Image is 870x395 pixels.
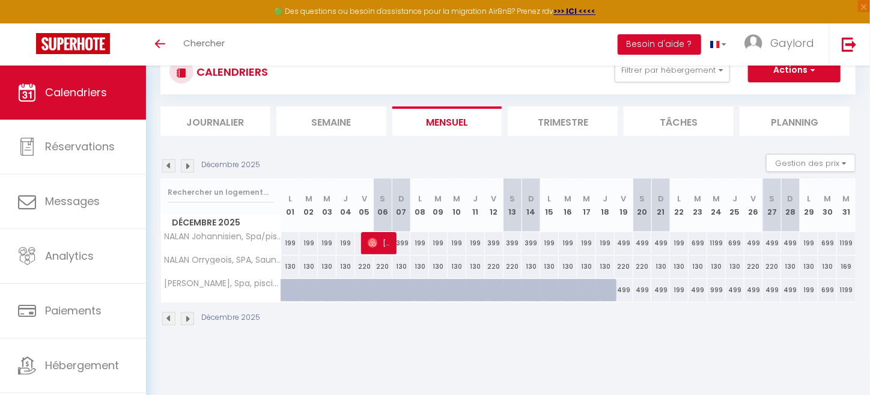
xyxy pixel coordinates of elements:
div: 220 [744,256,763,278]
div: 220 [485,256,503,278]
img: logout [842,37,857,52]
div: 1199 [837,279,856,301]
div: 399 [485,232,503,254]
span: Paiements [45,303,102,318]
abbr: S [510,193,516,204]
div: 499 [762,279,781,301]
div: 1199 [837,232,856,254]
span: Hébergement [45,358,119,373]
div: 1199 [707,232,726,254]
th: 27 [762,179,781,232]
li: Mensuel [392,106,502,136]
li: Trimestre [508,106,618,136]
th: 21 [651,179,670,232]
th: 23 [689,179,707,232]
th: 19 [615,179,633,232]
abbr: D [788,193,794,204]
input: Rechercher un logement... [168,182,274,203]
div: 199 [299,232,318,254]
th: 04 [336,179,355,232]
div: 199 [670,232,689,254]
div: 199 [281,232,300,254]
button: Filtrer par hébergement [615,58,730,82]
a: Chercher [174,23,234,66]
div: 199 [410,232,429,254]
div: 130 [596,256,615,278]
th: 31 [837,179,856,232]
th: 03 [318,179,336,232]
div: 220 [762,256,781,278]
span: [PERSON_NAME], Spa, piscine chauffée, forêt [163,279,283,288]
div: 699 [818,232,837,254]
div: 199 [800,232,818,254]
div: 399 [392,232,411,254]
div: 499 [744,279,763,301]
div: 499 [633,232,652,254]
abbr: J [732,193,737,204]
button: Gestion des prix [766,154,856,172]
abbr: V [362,193,367,204]
abbr: M [713,193,720,204]
abbr: L [678,193,681,204]
div: 220 [633,256,652,278]
div: 999 [707,279,726,301]
abbr: J [343,193,348,204]
abbr: M [454,193,461,204]
div: 130 [429,256,448,278]
th: 26 [744,179,763,232]
abbr: D [528,193,534,204]
div: 199 [318,232,336,254]
div: 199 [540,232,559,254]
th: 10 [448,179,466,232]
abbr: M [305,193,312,204]
th: 16 [559,179,577,232]
div: 130 [818,256,837,278]
th: 20 [633,179,652,232]
span: [PERSON_NAME] [368,231,392,254]
span: Gaylord [770,35,814,51]
abbr: V [621,193,627,204]
img: Super Booking [36,33,110,54]
th: 17 [577,179,596,232]
a: ... Gaylord [735,23,829,66]
th: 29 [800,179,818,232]
span: Chercher [183,37,225,49]
a: >>> ICI <<<< [554,6,596,16]
div: 199 [577,232,596,254]
div: 499 [633,279,652,301]
div: 130 [466,256,485,278]
div: 499 [615,232,633,254]
div: 169 [837,256,856,278]
div: 130 [448,256,466,278]
div: 699 [818,279,837,301]
div: 130 [410,256,429,278]
div: 399 [503,232,522,254]
abbr: M [324,193,331,204]
abbr: V [491,193,497,204]
abbr: L [548,193,552,204]
th: 18 [596,179,615,232]
div: 130 [670,256,689,278]
div: 130 [336,256,355,278]
div: 499 [651,279,670,301]
span: Décembre 2025 [161,214,281,231]
div: 220 [374,256,392,278]
button: Besoin d'aide ? [618,34,701,55]
div: 199 [800,279,818,301]
div: 130 [318,256,336,278]
abbr: L [288,193,292,204]
div: 130 [281,256,300,278]
div: 499 [615,279,633,301]
div: 130 [540,256,559,278]
span: Calendriers [45,85,107,100]
li: Planning [740,106,850,136]
p: Décembre 2025 [201,159,260,171]
img: ... [744,34,762,52]
th: 15 [540,179,559,232]
li: Tâches [624,106,734,136]
abbr: D [658,193,664,204]
div: 499 [744,232,763,254]
th: 05 [355,179,374,232]
abbr: L [808,193,811,204]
